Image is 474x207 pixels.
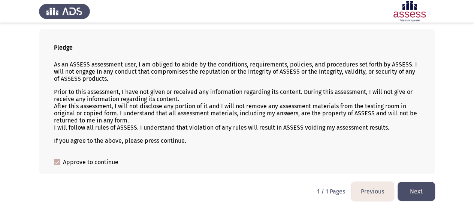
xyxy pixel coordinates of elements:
p: Prior to this assessment, I have not given or received any information regarding its content. Dur... [54,88,420,131]
button: load next page [398,182,435,201]
img: Assess Talent Management logo [39,1,90,22]
p: As an ASSESS assessment user, I am obliged to abide by the conditions, requirements, policies, an... [54,61,420,82]
span: Approve to continue [63,158,118,167]
p: 1 / 1 Pages [317,188,345,195]
b: Pledge [54,44,73,51]
p: If you agree to the above, please press continue. [54,137,420,144]
img: Assessment logo of ASSESS English Language Assessment (3 Module) (Ba - IB) [384,1,435,22]
button: load previous page [351,182,394,201]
